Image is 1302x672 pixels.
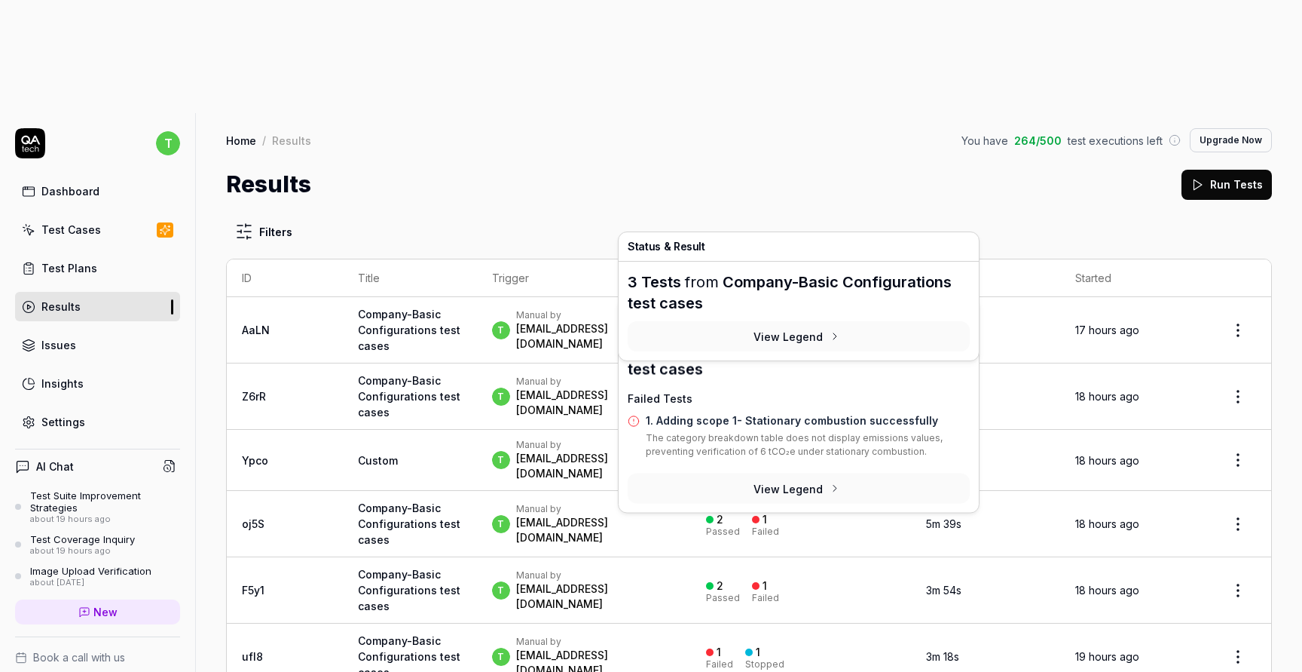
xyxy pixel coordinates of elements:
[516,376,676,388] div: Manual by
[516,321,676,351] div: [EMAIL_ADDRESS][DOMAIN_NAME]
[628,474,970,504] button: View Legend
[15,292,180,321] a: Results
[272,133,311,148] div: Results
[1014,133,1062,149] span: 264 / 500
[41,222,101,238] div: Test Cases
[628,241,970,252] h4: Status & Result
[242,390,266,403] a: Z6rR
[41,414,85,430] div: Settings
[763,513,767,526] div: 1
[41,299,81,315] div: Results
[242,517,264,530] a: oj5S
[646,431,970,465] p: The category breakdown table does not display emissions values, preventing verification of 6 tCO₂...
[343,259,477,297] th: Title
[226,167,311,201] h1: Results
[516,439,676,451] div: Manual by
[717,513,723,526] div: 2
[516,451,676,481] div: [EMAIL_ADDRESS][DOMAIN_NAME]
[227,259,343,297] th: ID
[926,517,961,530] time: 5m 39s
[226,133,256,148] a: Home
[242,650,263,663] a: ufl8
[36,459,74,474] h4: AI Chat
[706,660,733,669] div: Failed
[646,414,938,427] a: 1. Adding scope 1- Stationary combustion successfully
[717,579,723,593] div: 2
[15,176,180,206] a: Dashboard
[156,131,180,155] span: t
[30,489,180,514] div: Test Suite Improvement Strategies
[41,260,97,276] div: Test Plans
[1075,584,1139,597] time: 18 hours ago
[1060,259,1205,297] th: Started
[516,581,676,612] div: [EMAIL_ADDRESS][DOMAIN_NAME]
[30,565,151,577] div: Image Upload Verification
[926,650,959,663] time: 3m 18s
[752,527,779,536] div: Failed
[745,660,784,669] div: Stopped
[1075,454,1139,467] time: 18 hours ago
[1075,650,1139,663] time: 19 hours ago
[30,533,135,545] div: Test Coverage Inquiry
[358,454,398,467] span: Custom
[30,578,151,588] div: about [DATE]
[477,259,691,297] th: Trigger
[1075,390,1139,403] time: 18 hours ago
[628,385,970,407] h4: Failed Tests
[358,308,460,352] a: Company-Basic Configurations test cases
[156,128,180,158] button: t
[358,568,460,612] a: Company-Basic Configurations test cases
[41,337,76,353] div: Issues
[242,324,270,336] a: AaLN
[1181,170,1272,200] button: Run Tests
[262,133,266,148] div: /
[706,527,740,536] div: Passed
[752,594,779,603] div: Failed
[15,600,180,624] a: New
[15,330,180,360] a: Issues
[717,646,721,659] div: 1
[15,407,180,437] a: Settings
[15,565,180,588] a: Image Upload Verificationabout [DATE]
[358,374,460,419] a: Company-Basic Configurations test cases
[15,253,180,283] a: Test Plans
[492,648,510,666] span: t
[516,515,676,545] div: [EMAIL_ADDRESS][DOMAIN_NAME]
[1075,324,1139,336] time: 17 hours ago
[926,584,961,597] time: 3m 54s
[242,454,268,467] a: Ypco
[15,533,180,556] a: Test Coverage Inquiryabout 19 hours ago
[226,216,301,247] button: Filters
[911,259,1060,297] th: Duration
[628,273,681,291] span: 3 Tests
[492,581,510,600] span: t
[41,183,99,199] div: Dashboard
[93,604,118,620] span: New
[242,584,264,597] a: F5y1
[628,273,952,312] a: Company-Basic Configurations test cases
[492,321,510,339] span: t
[358,502,460,546] a: Company-Basic Configurations test cases
[685,273,719,291] span: from
[41,376,84,391] div: Insights
[30,546,135,557] div: about 19 hours ago
[492,388,510,406] span: t
[1190,128,1272,152] button: Upgrade Now
[756,646,760,659] div: 1
[516,503,676,515] div: Manual by
[516,636,676,648] div: Manual by
[492,515,510,533] span: t
[15,215,180,244] a: Test Cases
[1068,133,1163,149] span: test executions left
[15,489,180,524] a: Test Suite Improvement Strategiesabout 19 hours ago
[961,133,1008,149] span: You have
[15,369,180,398] a: Insights
[30,514,180,525] div: about 19 hours ago
[15,649,180,665] a: Book a call with us
[516,569,676,581] div: Manual by
[763,579,767,593] div: 1
[492,451,510,469] span: t
[706,594,740,603] div: Passed
[628,321,970,351] button: View Legend
[1075,517,1139,530] time: 18 hours ago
